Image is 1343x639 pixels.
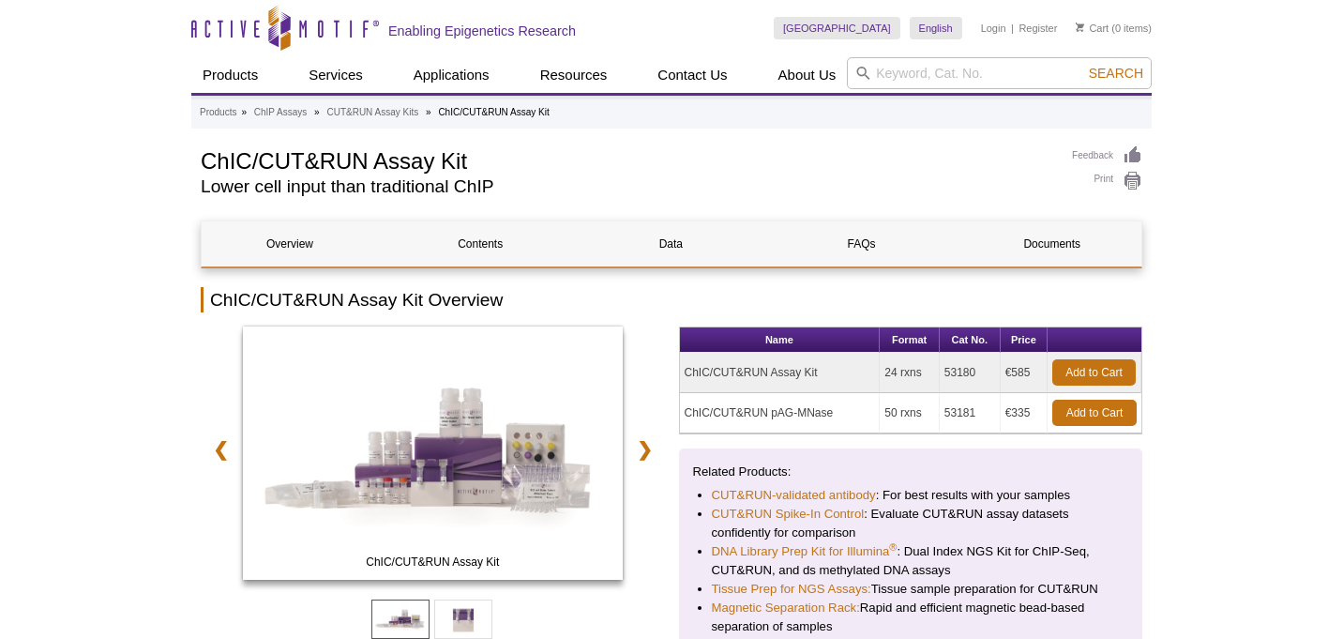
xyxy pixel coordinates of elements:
[201,145,1053,174] h1: ChIC/CUT&RUN Assay Kit
[712,542,898,561] a: DNA Library Prep Kit for Illumina®
[680,393,881,434] td: ChIC/CUT&RUN pAG-MNase
[880,327,939,353] th: Format
[1072,171,1142,191] a: Print
[1019,22,1057,35] a: Register
[1076,23,1084,32] img: Your Cart
[582,221,759,266] a: Data
[326,104,418,121] a: CUT&RUN Assay Kits
[201,428,241,471] a: ❮
[940,393,1001,434] td: 53181
[964,221,1140,266] a: Documents
[314,107,320,117] li: »
[693,463,1129,481] p: Related Products:
[1083,65,1149,82] button: Search
[680,327,881,353] th: Name
[202,221,378,266] a: Overview
[201,287,1142,312] h2: ChIC/CUT&RUN Assay Kit Overview
[241,107,247,117] li: »
[200,104,236,121] a: Products
[1052,359,1136,386] a: Add to Cart
[191,57,269,93] a: Products
[247,553,618,571] span: ChIC/CUT&RUN Assay Kit
[712,599,860,617] a: Magnetic Separation Rack:
[402,57,501,93] a: Applications
[847,57,1152,89] input: Keyword, Cat. No.
[392,221,568,266] a: Contents
[910,17,962,39] a: English
[940,327,1001,353] th: Cat No.
[1072,145,1142,166] a: Feedback
[712,542,1110,580] li: : Dual Index NGS Kit for ChIP-Seq, CUT&RUN, and ds methylated DNA assays
[388,23,576,39] h2: Enabling Epigenetics Research
[712,486,1110,505] li: : For best results with your samples
[880,353,939,393] td: 24 rxns
[712,580,871,599] a: Tissue Prep for NGS Assays:
[712,505,1110,542] li: : Evaluate CUT&RUN assay datasets confidently for comparison
[254,104,308,121] a: ChIP Assays
[712,599,1110,636] li: Rapid and efficient magnetic bead-based separation of samples
[712,505,865,524] a: CUT&RUN Spike-In Control
[774,221,950,266] a: FAQs
[767,57,848,93] a: About Us
[243,327,623,586] a: ChIC/CUT&RUN Assay Kit
[1052,400,1137,426] a: Add to Cart
[243,327,623,580] img: ChIC/CUT&RUN Assay Kit
[880,393,939,434] td: 50 rxns
[774,17,900,39] a: [GEOGRAPHIC_DATA]
[625,428,665,471] a: ❯
[680,353,881,393] td: ChIC/CUT&RUN Assay Kit
[529,57,619,93] a: Resources
[1076,22,1109,35] a: Cart
[1076,17,1152,39] li: (0 items)
[201,178,1053,195] h2: Lower cell input than traditional ChIP
[426,107,431,117] li: »
[1011,17,1014,39] li: |
[889,541,897,553] sup: ®
[1001,353,1048,393] td: €585
[712,486,876,505] a: CUT&RUN-validated antibody
[981,22,1006,35] a: Login
[297,57,374,93] a: Services
[1089,66,1143,81] span: Search
[940,353,1001,393] td: 53180
[438,107,549,117] li: ChIC/CUT&RUN Assay Kit
[1001,393,1048,434] td: €335
[1001,327,1048,353] th: Price
[712,580,1110,599] li: Tissue sample preparation for CUT&RUN
[646,57,738,93] a: Contact Us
